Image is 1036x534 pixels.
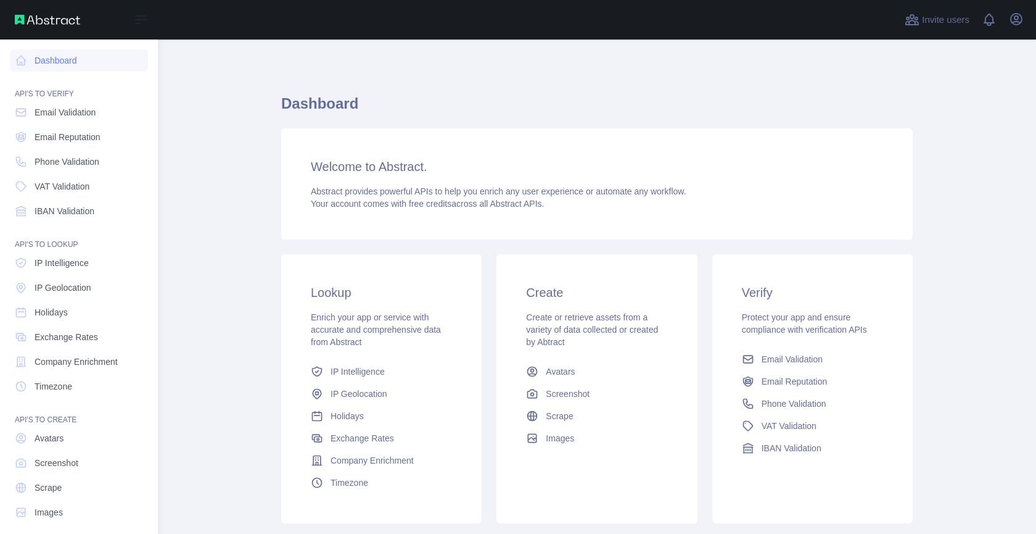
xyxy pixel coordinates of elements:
[762,420,816,432] span: VAT Validation
[35,205,94,217] span: IBAN Validation
[35,180,89,193] span: VAT Validation
[281,94,913,123] h1: Dashboard
[311,284,452,301] h3: Lookup
[10,277,148,299] a: IP Geolocation
[331,477,368,489] span: Timezone
[526,312,658,347] span: Create or retrieve assets from a variety of data collected or created by Abtract
[306,361,457,383] a: IP Intelligence
[306,472,457,494] a: Timezone
[35,331,98,343] span: Exchange Rates
[10,375,148,398] a: Timezone
[10,477,148,499] a: Scrape
[35,306,68,319] span: Holidays
[35,156,99,168] span: Phone Validation
[546,410,573,422] span: Scrape
[10,252,148,274] a: IP Intelligence
[311,186,686,196] span: Abstract provides powerful APIs to help you enrich any user experience or automate any workflow.
[306,383,457,405] a: IP Geolocation
[331,410,364,422] span: Holidays
[922,13,969,27] span: Invite users
[35,457,78,469] span: Screenshot
[10,151,148,173] a: Phone Validation
[10,427,148,449] a: Avatars
[10,225,148,249] div: API'S TO LOOKUP
[546,432,574,444] span: Images
[762,375,828,388] span: Email Reputation
[331,388,387,400] span: IP Geolocation
[306,405,457,427] a: Holidays
[546,365,575,378] span: Avatars
[311,312,441,347] span: Enrich your app or service with accurate and comprehensive data from Abstract
[521,405,672,427] a: Scrape
[10,326,148,348] a: Exchange Rates
[521,361,672,383] a: Avatars
[10,351,148,373] a: Company Enrichment
[737,415,888,437] a: VAT Validation
[737,370,888,393] a: Email Reputation
[331,432,394,444] span: Exchange Rates
[762,442,821,454] span: IBAN Validation
[409,199,451,209] span: free credits
[10,74,148,99] div: API'S TO VERIFY
[546,388,590,400] span: Screenshot
[526,284,667,301] h3: Create
[737,437,888,459] a: IBAN Validation
[10,452,148,474] a: Screenshot
[306,427,457,449] a: Exchange Rates
[742,312,867,335] span: Protect your app and ensure compliance with verification APIs
[35,506,63,519] span: Images
[311,158,883,175] h3: Welcome to Abstract.
[15,15,80,25] img: Abstract API
[35,282,91,294] span: IP Geolocation
[35,482,62,494] span: Scrape
[521,427,672,449] a: Images
[331,454,414,467] span: Company Enrichment
[35,257,89,269] span: IP Intelligence
[742,284,883,301] h3: Verify
[10,301,148,323] a: Holidays
[10,200,148,222] a: IBAN Validation
[331,365,385,378] span: IP Intelligence
[10,49,148,72] a: Dashboard
[10,126,148,148] a: Email Reputation
[10,101,148,123] a: Email Validation
[10,400,148,425] div: API'S TO CREATE
[10,501,148,524] a: Images
[737,393,888,415] a: Phone Validation
[35,356,118,368] span: Company Enrichment
[762,353,823,365] span: Email Validation
[762,398,826,410] span: Phone Validation
[35,106,96,119] span: Email Validation
[311,199,544,209] span: Your account comes with across all Abstract APIs.
[35,131,101,143] span: Email Reputation
[35,380,72,393] span: Timezone
[902,10,972,30] button: Invite users
[521,383,672,405] a: Screenshot
[35,432,64,444] span: Avatars
[10,175,148,198] a: VAT Validation
[306,449,457,472] a: Company Enrichment
[737,348,888,370] a: Email Validation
